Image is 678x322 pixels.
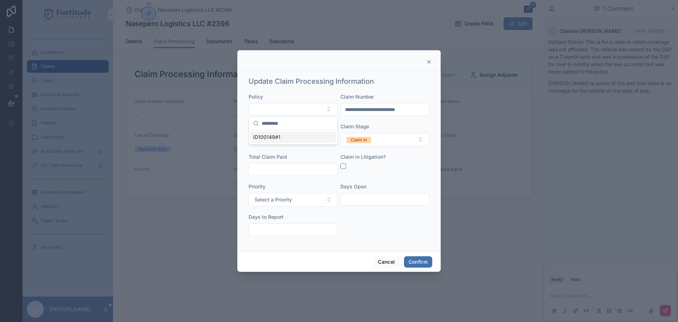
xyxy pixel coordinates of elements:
span: Total Claim Paid [249,154,287,160]
button: Select Button [249,193,338,206]
span: Policy [249,94,263,100]
div: Claim In [351,137,367,143]
span: Select a Priority [255,196,292,203]
span: Claim Number [340,94,374,100]
span: Priority [249,183,266,189]
button: Select Button [249,103,338,115]
h1: Update Claim Processing Information [249,76,374,86]
button: Select Button [340,133,429,146]
span: Claim Stage [340,123,369,129]
div: Suggestions [249,130,337,144]
span: Days to Report [249,214,284,220]
span: ID100149#1 [253,134,280,141]
button: Cancel [373,256,399,268]
span: Claim in Litigation? [340,154,386,160]
span: Days Open [340,183,367,189]
button: Confirm [404,256,432,268]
